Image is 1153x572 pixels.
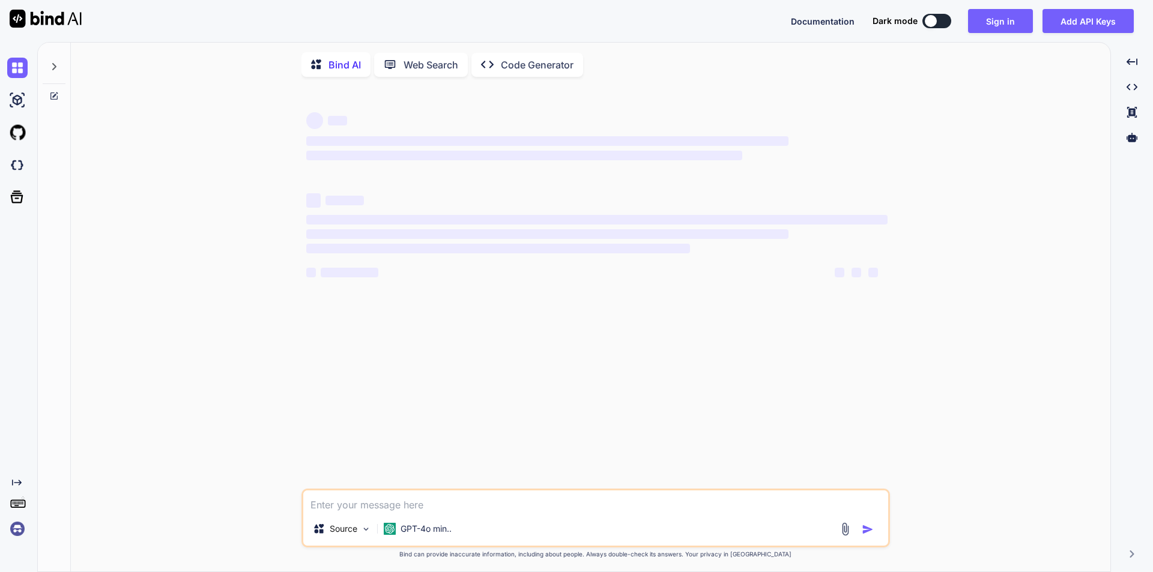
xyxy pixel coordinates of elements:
[791,16,855,26] span: Documentation
[401,523,452,535] p: GPT-4o min..
[7,122,28,143] img: githubLight
[306,136,788,146] span: ‌
[306,112,323,129] span: ‌
[328,116,347,125] span: ‌
[835,268,844,277] span: ‌
[306,193,321,208] span: ‌
[306,215,888,224] span: ‌
[330,523,357,535] p: Source
[1043,9,1134,33] button: Add API Keys
[7,155,28,175] img: darkCloudIdeIcon
[852,268,861,277] span: ‌
[7,58,28,78] img: chat
[968,9,1033,33] button: Sign in
[361,524,371,534] img: Pick Models
[7,90,28,110] img: ai-studio
[862,523,874,535] img: icon
[501,58,573,72] p: Code Generator
[301,550,890,559] p: Bind can provide inaccurate information, including about people. Always double-check its answers....
[321,268,378,277] span: ‌
[328,58,361,72] p: Bind AI
[10,10,82,28] img: Bind AI
[838,522,852,536] img: attachment
[306,268,316,277] span: ‌
[384,523,396,535] img: GPT-4o mini
[868,268,878,277] span: ‌
[306,229,788,239] span: ‌
[325,196,364,205] span: ‌
[791,15,855,28] button: Documentation
[404,58,458,72] p: Web Search
[306,244,690,253] span: ‌
[306,151,742,160] span: ‌
[873,15,918,27] span: Dark mode
[7,519,28,539] img: signin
